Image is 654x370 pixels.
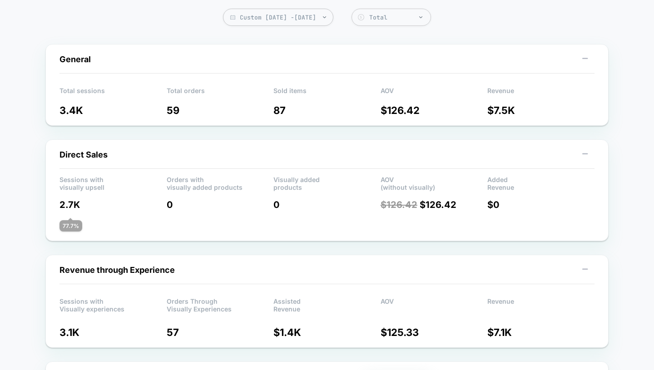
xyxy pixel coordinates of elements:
p: 3.4K [59,104,167,116]
img: calendar [230,15,235,20]
p: 87 [273,104,381,116]
p: Revenue [487,87,595,100]
p: $ 1.4K [273,326,381,338]
p: Sessions with visually upsell [59,176,167,189]
p: AOV [381,297,488,311]
span: General [59,54,91,64]
p: AOV [381,87,488,100]
span: Direct Sales [59,150,108,159]
p: Orders with visually added products [167,176,274,189]
p: 0 [167,199,274,210]
p: Visually added products [273,176,381,189]
p: Orders Through Visually Experiences [167,297,274,311]
p: Sold items [273,87,381,100]
p: Added Revenue [487,176,595,189]
p: Total sessions [59,87,167,100]
span: Custom [DATE] - [DATE] [223,9,333,26]
p: $ 126.42 [381,104,488,116]
p: $ 0 [487,199,595,210]
tspan: $ [360,15,362,20]
p: 59 [167,104,274,116]
div: Total [369,14,426,21]
p: 3.1K [59,326,167,338]
p: $ 7.5K [487,104,595,116]
p: Sessions with Visually experiences [59,297,167,311]
p: AOV (without visually) [381,176,488,189]
p: $ 7.1K [487,326,595,338]
p: Total orders [167,87,274,100]
p: Assisted Revenue [273,297,381,311]
p: 57 [167,326,274,338]
img: end [323,16,326,18]
img: end [419,16,422,18]
p: 2.7K [59,199,167,210]
p: $ 125.33 [381,326,488,338]
span: $ 126.42 [381,199,417,210]
p: Revenue [487,297,595,311]
p: 0 [273,199,381,210]
span: Revenue through Experience [59,265,175,275]
p: $ 126.42 [381,199,488,210]
div: 77.7 % [59,220,82,232]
